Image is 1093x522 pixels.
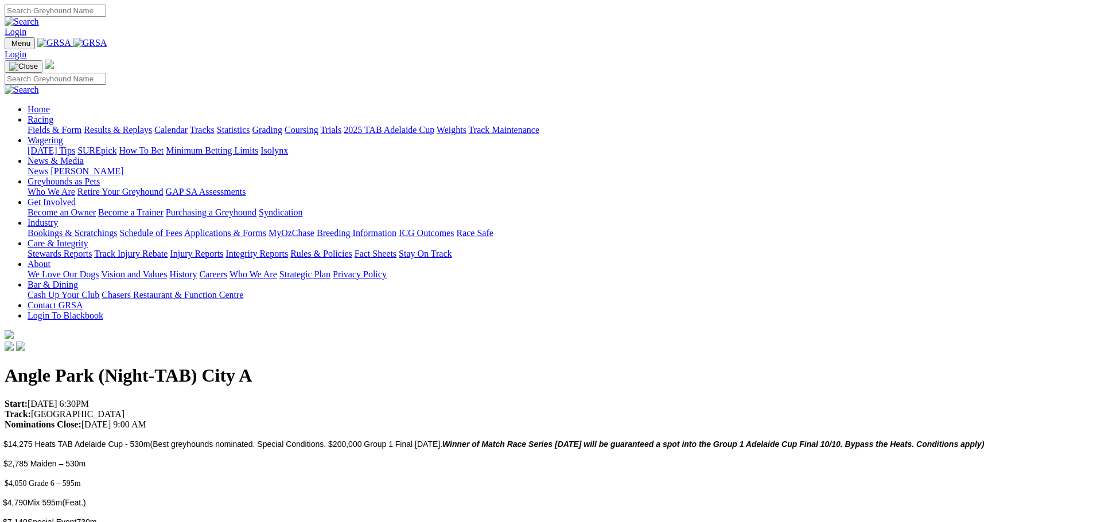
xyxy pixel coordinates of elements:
[225,249,288,258] a: Integrity Reports
[73,38,107,48] img: GRSA
[119,146,164,155] a: How To Bet
[28,125,81,135] a: Fields & Form
[320,125,341,135] a: Trials
[28,146,75,155] a: [DATE] Tips
[28,300,83,310] a: Contact GRSA
[5,365,1088,386] h1: Angle Park (Night-TAB) City A
[28,228,1088,238] div: Industry
[28,269,99,279] a: We Love Our Dogs
[16,342,25,351] img: twitter.svg
[199,269,227,279] a: Careers
[37,38,71,48] img: GRSA
[333,269,387,279] a: Privacy Policy
[399,249,452,258] a: Stay On Track
[28,290,1088,300] div: Bar & Dining
[28,207,96,217] a: Become an Owner
[45,60,54,69] img: logo-grsa-white.png
[28,311,103,320] a: Login To Blackbook
[259,207,302,217] a: Syndication
[3,439,150,449] span: $14,275 Heats TAB Adelaide Cup - 530m
[5,330,14,339] img: logo-grsa-white.png
[101,269,167,279] a: Vision and Values
[279,269,330,279] a: Strategic Plan
[437,125,466,135] a: Weights
[3,498,86,507] span: Mix 595m
[28,249,92,258] a: Stewards Reports
[184,228,266,238] a: Applications & Forms
[166,146,258,155] a: Minimum Betting Limits
[28,269,1088,280] div: About
[28,197,76,207] a: Get Involved
[98,207,164,217] a: Become a Trainer
[5,479,81,488] span: $4,050 Grade 6 – 595m
[28,187,1088,197] div: Greyhounds as Pets
[5,37,35,49] button: Toggle navigation
[5,399,1088,430] p: [DATE] 6:30PM [GEOGRAPHIC_DATA] [DATE] 9:00 AM
[5,17,39,27] img: Search
[63,498,86,507] span: (Feat.)
[169,269,197,279] a: History
[77,146,116,155] a: SUREpick
[28,218,58,227] a: Industry
[5,85,39,95] img: Search
[5,342,14,351] img: facebook.svg
[154,125,188,135] a: Calendar
[11,39,30,48] span: Menu
[166,207,256,217] a: Purchasing a Greyhound
[469,125,539,135] a: Track Maintenance
[317,228,396,238] a: Breeding Information
[344,125,434,135] a: 2025 TAB Adelaide Cup
[5,399,28,409] strong: Start:
[84,125,152,135] a: Results & Replays
[217,125,250,135] a: Statistics
[5,419,81,429] strong: Nominations Close:
[28,156,84,166] a: News & Media
[50,166,123,176] a: [PERSON_NAME]
[5,27,26,37] a: Login
[150,439,985,449] span: (Best greyhounds nominated. Special Conditions. $200,000 Group 1 Final [DATE].
[3,498,28,507] span: $4,790
[28,166,48,176] a: News
[28,207,1088,218] div: Get Involved
[5,5,106,17] input: Search
[28,228,117,238] a: Bookings & Scratchings
[170,249,223,258] a: Injury Reports
[230,269,277,279] a: Who We Are
[269,228,314,238] a: MyOzChase
[285,125,318,135] a: Coursing
[5,73,106,85] input: Search
[28,135,63,145] a: Wagering
[355,249,396,258] a: Fact Sheets
[28,290,99,300] a: Cash Up Your Club
[290,249,352,258] a: Rules & Policies
[28,238,88,248] a: Care & Integrity
[5,49,26,59] a: Login
[399,228,454,238] a: ICG Outcomes
[28,280,78,289] a: Bar & Dining
[3,459,85,468] span: $2,785 Maiden – 530m
[190,125,215,135] a: Tracks
[119,228,182,238] a: Schedule of Fees
[166,187,246,197] a: GAP SA Assessments
[28,104,50,114] a: Home
[77,187,164,197] a: Retire Your Greyhound
[28,115,53,124] a: Racing
[28,146,1088,156] div: Wagering
[94,249,168,258] a: Track Injury Rebate
[28,187,75,197] a: Who We Are
[28,125,1088,135] div: Racing
[102,290,243,300] a: Chasers Restaurant & Function Centre
[9,62,38,71] img: Close
[442,439,984,449] i: Winner of Match Race Series [DATE] will be guaranteed a spot into the Group 1 Adelaide Cup Final ...
[28,249,1088,259] div: Care & Integrity
[28,259,50,269] a: About
[252,125,282,135] a: Grading
[260,146,288,155] a: Isolynx
[456,228,493,238] a: Race Safe
[5,60,42,73] button: Toggle navigation
[28,166,1088,176] div: News & Media
[5,409,31,419] strong: Track:
[28,176,100,186] a: Greyhounds as Pets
